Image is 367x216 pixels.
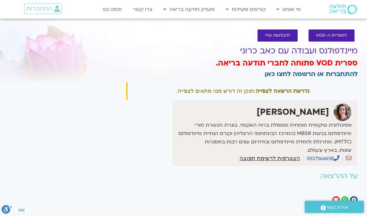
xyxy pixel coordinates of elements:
[307,155,339,162] a: 0527564658
[126,58,358,69] h3: ספרית VOD פתוחה לחברי תודעה בריאה.
[26,5,53,12] span: התחברות
[126,46,358,56] h1: מיינדפולנס ועבודה עם כאב כרוני
[258,29,298,42] a: להקלטות שלי
[100,3,125,15] a: תמכו בנו
[332,196,340,204] div: שיתוף ב email
[126,172,358,180] h2: על ההרצאה
[223,3,269,15] a: קורסים ופעילות
[326,203,348,212] span: יצירת קשר
[350,196,358,204] div: שיתוף ב facebook
[265,70,358,79] a: להתחברות או הרשמה לחצו כאן
[254,88,309,94] strong: נדרשת הרשאה לצפייה:
[341,196,349,204] div: שיתוף ב whatsapp
[316,33,347,38] span: לספריית ה-VOD
[309,29,355,42] a: לספריית ה-VOD
[329,5,357,14] img: תודעה בריאה
[130,3,156,15] a: צרו קשר
[239,155,300,161] a: הצטרפות לרשימת תפוצה
[257,106,329,118] strong: [PERSON_NAME]
[160,3,218,15] a: מועדון תודעה בריאה
[126,82,358,100] div: תוכן זה דורש מנוי מתאים לצפייה.
[174,121,351,155] p: פסיכולוגית שיקומית מומחית ומטפלת ברוח האקומי. בוגרת הכשרת מורי מיינדפולנס בגישת MBSR (המרכז הבינת...
[305,201,364,213] a: יצירת קשר
[334,103,351,121] img: יעל קונטי
[265,33,290,38] span: להקלטות שלי
[24,3,62,14] a: התחברות
[273,3,304,15] a: מי אנחנו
